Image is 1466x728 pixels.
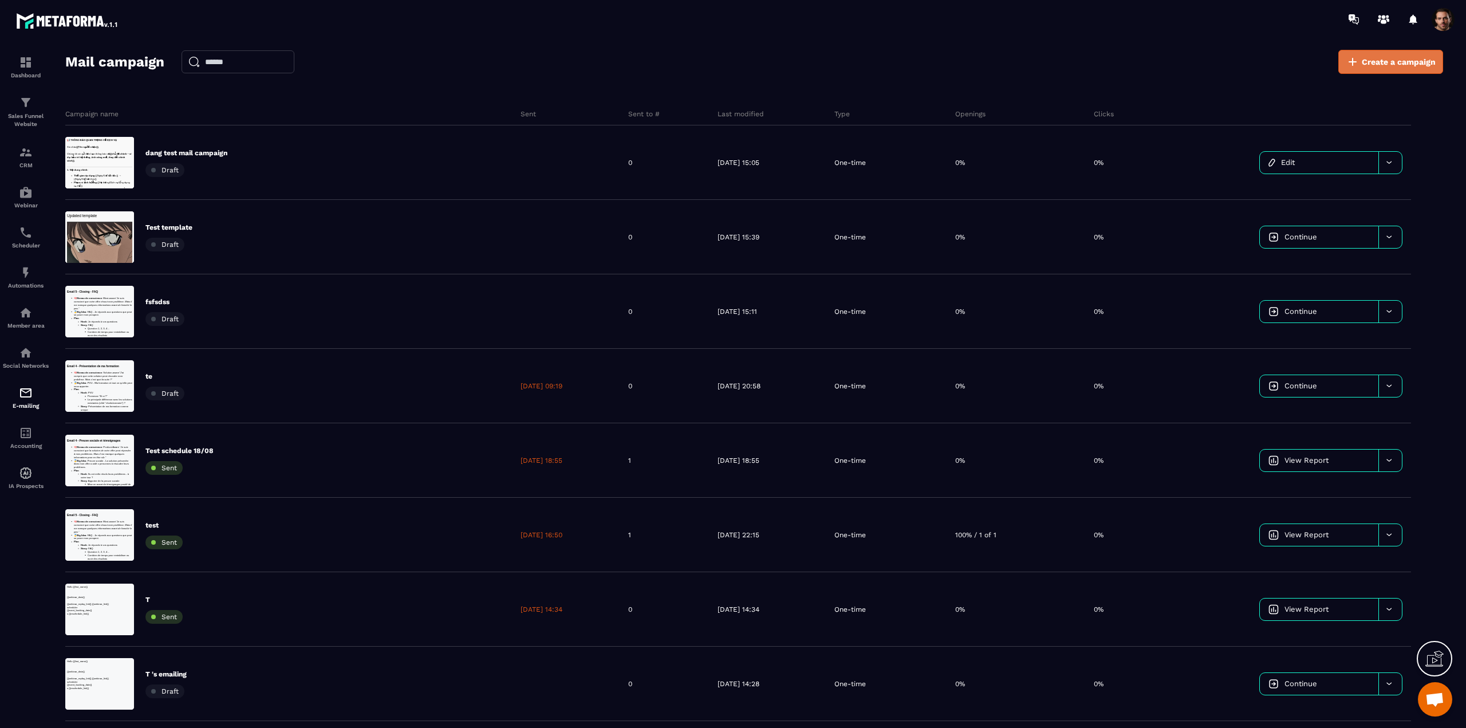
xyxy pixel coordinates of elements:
a: Continue [1260,301,1378,322]
h3: Email 5 - Closing - FAQ [6,15,223,26]
strong: 📢 THÔNG BÁO QUAN TRỌNG VỀ DỊCH VỤ [6,6,172,15]
img: formation [19,56,33,69]
p: Social Networks [3,363,49,369]
p: One-time [834,679,866,688]
li: : FAQ [52,125,223,182]
p: 0% [955,233,965,242]
strong: Phạm vi ảnh hưởng: [29,147,107,156]
a: emailemailE-mailing [3,377,49,418]
img: automations [19,306,33,320]
span: Draft [161,315,179,323]
p: [DATE] 20:58 [718,381,760,391]
a: automationsautomationsWebinar [3,177,49,217]
p: IA Prospects [3,483,49,489]
p: [DATE] 15:11 [718,307,757,316]
p: Openings [955,109,986,119]
p: 0% [1094,605,1104,614]
li: 🧠 : Solution-aware [29,36,223,69]
li: Promesse “Et si ?” [74,115,223,126]
li: 🥇 : FAQ - Je réponds aux questions que peut se poser mon prospect. [29,81,223,103]
span: Draft [161,687,179,695]
strong: Niveau de conscience [38,36,122,45]
p: [DATE] 09:19 [521,381,562,391]
a: formationformationSales Funnel Website [3,87,49,137]
p: 0 [628,233,632,242]
p: 0 [628,679,632,688]
h3: Email 4 - Présentation de ma formation [6,15,223,26]
p: One-time [834,605,866,614]
p: 0 [628,605,632,614]
p: Accounting [3,443,49,449]
p: T [145,595,183,604]
div: Open chat [1418,682,1452,717]
p: Scheduler [3,242,49,249]
span: Continue [1284,233,1317,241]
p: 0% [1094,456,1104,465]
strong: Mục đích: [29,170,66,179]
li: 🧠 : Product-Aware “ [29,36,223,80]
li: : Apporter de la preuve sociale [52,148,223,260]
p: Sales Funnel Website [3,112,49,128]
p: CRM [3,162,49,168]
p: 0% [955,456,965,465]
p: [DATE] 14:34 [718,605,759,614]
p: Test schedule 18/08 [145,446,214,455]
p: Last modified [718,109,764,119]
strong: Plan [29,92,46,101]
span: Updated template [6,7,105,21]
p: 0% [955,381,965,391]
p: 1 [628,530,631,540]
p: E-mailing [3,403,49,409]
p: Automations [3,282,49,289]
p: One-time [834,307,866,316]
p: [DATE] 15:39 [718,233,759,242]
img: icon [1268,232,1279,242]
strong: Story [52,126,72,135]
strong: Plan [29,115,46,124]
p: 0% [955,307,965,316]
p: {{webinar_replay_link}} {{webinar_link}} [6,62,223,73]
li: Combien de temps pour rentabiliser ou avoir des résultats [74,148,223,170]
span: Sent [161,613,177,621]
span: View Report [1284,605,1329,613]
li: 🧠 : Most-aware [29,36,223,80]
a: automationsautomationsMember area [3,297,49,337]
strong: Big Idea [38,81,69,90]
li: : Je réponds à vos questions [52,115,223,126]
p: {{Lý do – ví dụ: nâng cấp hạ tầng, cải thiện hiệu năng, vá lỗi bảo mật}} [29,169,223,191]
img: icon [1268,455,1279,466]
p: 0 [628,158,632,167]
p: s {{reschedule_link}} [6,96,223,107]
strong: {{chủ đề chính – ví dụ: bảo trì hệ thống, tính năng mới, thay đổi chính sách}} [6,51,220,82]
p: 100% / 1 of 1 [955,530,996,540]
a: Continue [1260,226,1378,248]
a: Continue [1260,673,1378,695]
p: {{webinar_date}} [6,40,223,51]
strong: Story [52,148,72,158]
p: 0% [1094,679,1104,688]
p: Hello {{first_name}} [6,6,223,17]
p: fsfsdss [145,297,184,306]
p: One-time [834,233,866,242]
strong: Big Idea [38,70,69,79]
li: Question 1, 2, 3, 4… [74,137,223,148]
img: automations [19,266,33,280]
strong: Plan [29,104,46,113]
span: Continue [1284,679,1317,688]
li: 🥇 : Preuve sociale - La solution présentée dans mon offre a aidé x personnes à résoudre leurs pro... [29,81,223,115]
h2: Mail campaign [65,50,164,73]
img: formation [19,145,33,159]
p: 0% [955,605,965,614]
span: Continue [1284,381,1317,390]
p: Dashboard [3,72,49,78]
p: One-time [834,456,866,465]
li: Garanties et remboursement [74,170,223,182]
p: Member area [3,322,49,329]
a: Edit [1260,152,1378,174]
p: 0% [1094,307,1104,316]
strong: {{Tên người nhận}} [37,29,110,38]
p: 0% [1094,233,1104,242]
